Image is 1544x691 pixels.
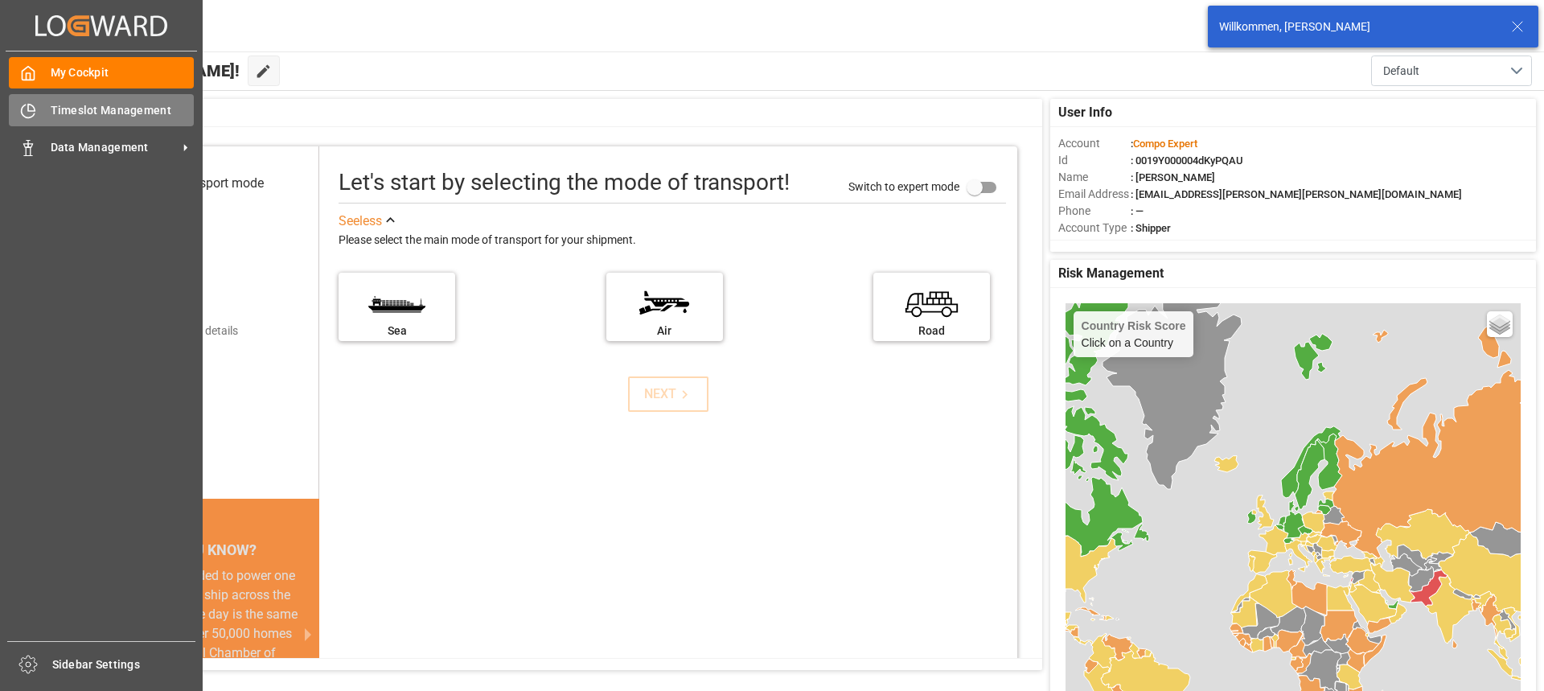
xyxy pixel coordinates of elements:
[614,323,715,339] div: Air
[1058,103,1112,122] span: User Info
[1058,135,1131,152] span: Account
[1219,19,1496,35] div: Willkommen, [PERSON_NAME]
[1371,56,1532,86] button: open menu
[848,179,959,192] span: Switch to expert mode
[1131,154,1243,167] span: : 0019Y000004dKyPQAU
[628,376,708,412] button: NEXT
[1082,319,1186,349] div: Click on a Country
[347,323,447,339] div: Sea
[1131,171,1215,183] span: : [PERSON_NAME]
[52,656,196,673] span: Sidebar Settings
[9,94,194,125] a: Timeslot Management
[1058,152,1131,169] span: Id
[339,212,382,231] div: See less
[1131,188,1462,200] span: : [EMAIL_ADDRESS][PERSON_NAME][PERSON_NAME][DOMAIN_NAME]
[51,64,195,81] span: My Cockpit
[1487,311,1513,337] a: Layers
[106,566,300,682] div: The energy needed to power one large container ship across the ocean in a single day is the same ...
[339,231,1006,250] div: Please select the main mode of transport for your shipment.
[644,385,693,404] div: NEXT
[1058,186,1131,203] span: Email Address
[1082,319,1186,332] h4: Country Risk Score
[881,323,982,339] div: Road
[1058,264,1164,283] span: Risk Management
[9,57,194,88] a: My Cockpit
[1133,138,1197,150] span: Compo Expert
[1058,220,1131,237] span: Account Type
[51,102,195,119] span: Timeslot Management
[339,166,790,199] div: Let's start by selecting the mode of transport!
[51,139,178,156] span: Data Management
[1131,205,1144,217] span: : —
[1131,222,1171,234] span: : Shipper
[87,533,319,566] div: DID YOU KNOW?
[1058,169,1131,186] span: Name
[1383,63,1419,80] span: Default
[1131,138,1197,150] span: :
[1058,203,1131,220] span: Phone
[67,56,240,86] span: Hello [PERSON_NAME]!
